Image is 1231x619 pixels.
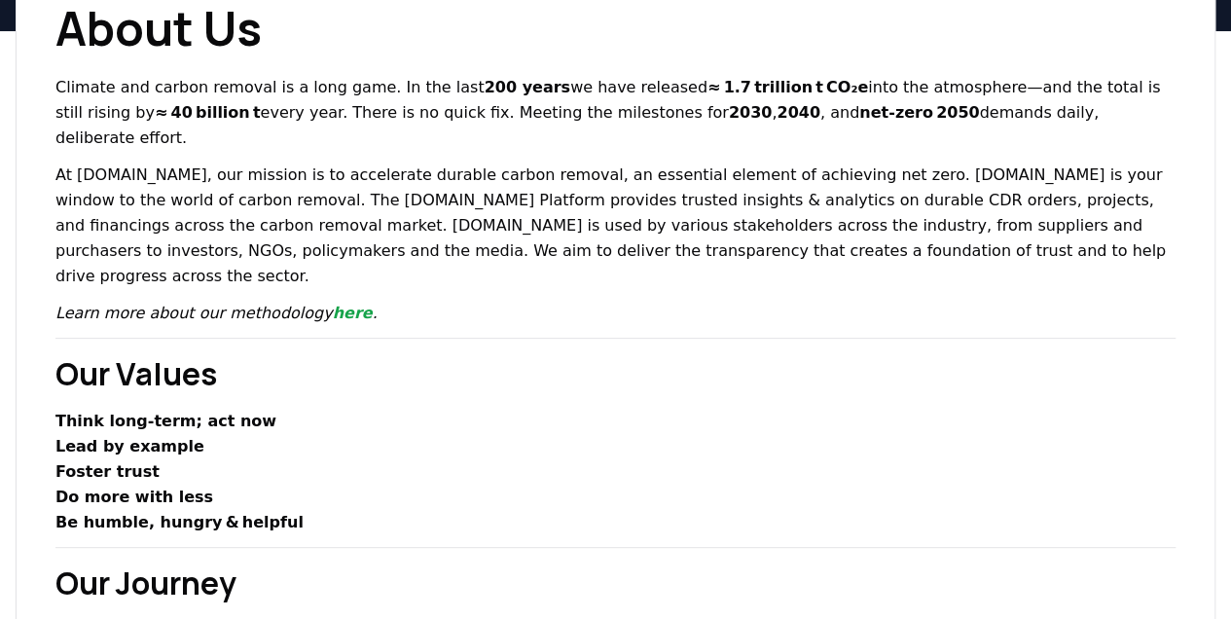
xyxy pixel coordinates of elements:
strong: ≈ 40 billion t [155,103,261,122]
strong: ≈ 1.7 trillion t CO₂e [707,78,868,96]
em: Learn more about our methodology . [55,304,378,322]
strong: Foster trust [55,462,160,481]
a: here [333,304,373,322]
h2: Our Values [55,350,1176,397]
p: Climate and carbon removal is a long game. In the last we have released into the atmosphere—and t... [55,75,1176,151]
strong: net‑zero 2050 [859,103,979,122]
strong: 2040 [777,103,820,122]
strong: 2030 [729,103,773,122]
strong: 200 years [485,78,570,96]
strong: Do more with less [55,488,213,506]
h2: Our Journey [55,560,1176,606]
strong: Be humble, hungry & helpful [55,513,304,531]
strong: Think long‑term; act now [55,412,276,430]
strong: Lead by example [55,437,204,455]
p: At [DOMAIN_NAME], our mission is to accelerate durable carbon removal, an essential element of ac... [55,163,1176,289]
